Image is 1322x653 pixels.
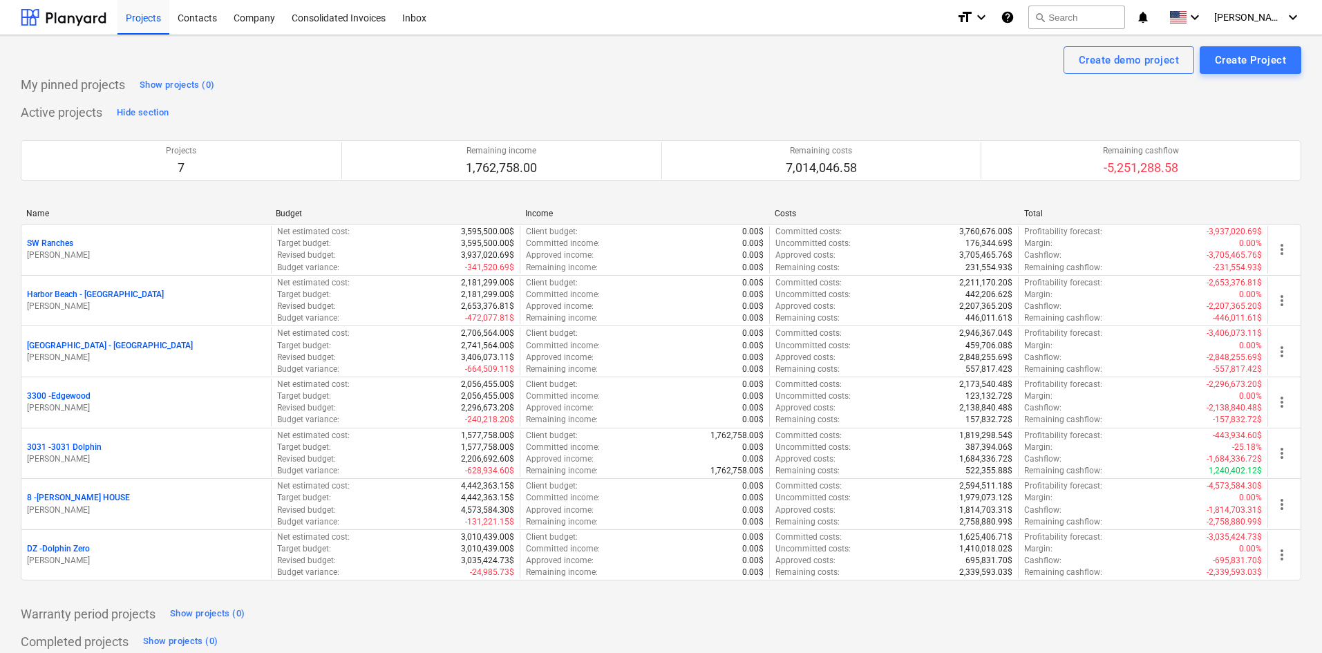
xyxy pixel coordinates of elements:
p: Remaining cashflow : [1024,516,1102,528]
button: Search [1028,6,1125,29]
p: 3,595,500.00$ [461,226,514,238]
p: Approved income : [526,249,594,261]
p: Net estimated cost : [277,480,350,492]
p: Warranty period projects [21,606,155,623]
p: -157,832.72$ [1213,414,1262,426]
p: -4,573,584.30$ [1207,480,1262,492]
p: 2,207,365.20$ [959,301,1012,312]
p: 0.00$ [742,442,764,453]
p: Remaining costs : [775,312,840,324]
p: 0.00% [1239,543,1262,555]
p: Target budget : [277,238,331,249]
p: [PERSON_NAME] [27,249,265,261]
span: more_vert [1274,496,1290,513]
div: Budget [276,209,514,218]
p: Remaining cashflow : [1024,414,1102,426]
p: 1,577,758.00$ [461,442,514,453]
p: Approved income : [526,504,594,516]
p: -472,077.81$ [465,312,514,324]
button: Create demo project [1064,46,1194,74]
span: more_vert [1274,394,1290,410]
p: 2,848,255.69$ [959,352,1012,363]
p: 3,937,020.69$ [461,249,514,261]
p: 0.00$ [742,277,764,289]
p: 1,625,406.71$ [959,531,1012,543]
p: 0.00$ [742,289,764,301]
p: Cashflow : [1024,504,1061,516]
p: Revised budget : [277,301,336,312]
p: 1,410,018.02$ [959,543,1012,555]
p: Approved income : [526,352,594,363]
p: -2,296,673.20$ [1207,379,1262,390]
button: Show projects (0) [140,630,221,652]
p: Approved costs : [775,352,835,363]
span: [PERSON_NAME] [1214,12,1283,23]
p: Committed income : [526,442,600,453]
p: 0.00$ [742,238,764,249]
span: more_vert [1274,547,1290,563]
p: -24,985.73$ [470,567,514,578]
p: Approved income : [526,301,594,312]
p: Uncommitted costs : [775,390,851,402]
p: Remaining income : [526,363,598,375]
p: Client budget : [526,379,578,390]
p: Client budget : [526,531,578,543]
p: Remaining costs : [775,363,840,375]
p: 3,705,465.76$ [959,249,1012,261]
p: Revised budget : [277,249,336,261]
p: Net estimated cost : [277,531,350,543]
p: 2,211,170.20$ [959,277,1012,289]
p: 1,819,298.54$ [959,430,1012,442]
p: Remaining income : [526,414,598,426]
p: 2,653,376.81$ [461,301,514,312]
p: Remaining costs : [775,414,840,426]
p: Committed income : [526,390,600,402]
button: Show projects (0) [167,603,248,625]
p: 0.00$ [742,543,764,555]
p: 1,240,402.12$ [1209,465,1262,477]
p: Approved income : [526,402,594,414]
p: -2,848,255.69$ [1207,352,1262,363]
p: Uncommitted costs : [775,543,851,555]
p: Approved income : [526,453,594,465]
p: [GEOGRAPHIC_DATA] - [GEOGRAPHIC_DATA] [27,340,193,352]
p: My pinned projects [21,77,125,93]
p: Margin : [1024,289,1052,301]
p: Cashflow : [1024,402,1061,414]
p: 1,762,758.00 [466,160,537,176]
p: Margin : [1024,238,1052,249]
p: Budget variance : [277,363,339,375]
p: Approved income : [526,555,594,567]
p: 522,355.88$ [965,465,1012,477]
div: Show projects (0) [143,634,218,650]
p: [PERSON_NAME] [27,301,265,312]
p: Active projects [21,104,102,121]
p: 0.00% [1239,238,1262,249]
p: -695,831.70$ [1213,555,1262,567]
p: Committed costs : [775,226,842,238]
p: Net estimated cost : [277,328,350,339]
p: Margin : [1024,390,1052,402]
p: Target budget : [277,289,331,301]
p: Uncommitted costs : [775,442,851,453]
p: Margin : [1024,492,1052,504]
p: 0.00$ [742,340,764,352]
p: Target budget : [277,442,331,453]
p: 0.00$ [742,352,764,363]
p: Remaining cashflow : [1024,312,1102,324]
div: Costs [775,209,1013,218]
p: Profitability forecast : [1024,277,1102,289]
div: Create Project [1215,51,1286,69]
p: 0.00$ [742,402,764,414]
p: 3031 - 3031 Dolphin [27,442,102,453]
iframe: Chat Widget [1253,587,1322,653]
p: Uncommitted costs : [775,238,851,249]
div: Hide section [117,105,169,121]
p: 1,762,758.00$ [710,430,764,442]
p: 1,684,336.72$ [959,453,1012,465]
p: Remaining costs [786,145,857,157]
p: 2,181,299.00$ [461,289,514,301]
p: 0.00$ [742,390,764,402]
p: 7,014,046.58 [786,160,857,176]
p: 0.00$ [742,262,764,274]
